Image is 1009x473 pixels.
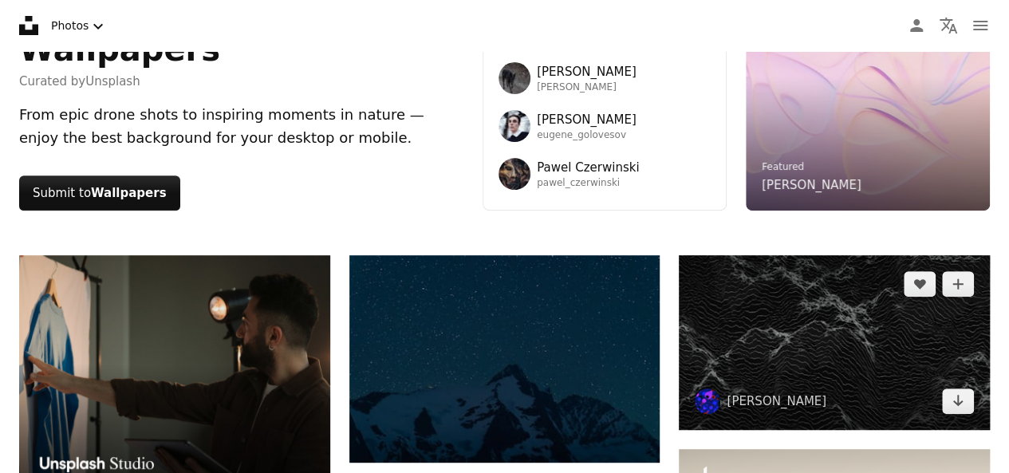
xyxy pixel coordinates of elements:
img: Abstract dark landscape with textured mountain peaks. [679,255,990,430]
strong: Wallpapers [91,186,167,200]
img: Snowy mountain peak under a starry night sky [349,255,660,463]
a: [PERSON_NAME] [762,175,861,195]
button: Menu [964,10,996,41]
span: [PERSON_NAME] [537,110,637,129]
span: Pawel Czerwinski [537,158,639,177]
span: eugene_golovesov [537,129,637,142]
button: Submit toWallpapers [19,175,180,211]
button: Language [932,10,964,41]
span: [PERSON_NAME] [537,81,637,94]
a: Unsplash [85,74,140,89]
span: Curated by [19,72,220,91]
a: Avatar of user Eugene Golovesov[PERSON_NAME]eugene_golovesov [499,110,711,142]
span: [PERSON_NAME] [537,62,637,81]
button: Add to Collection [942,271,974,297]
a: Log in / Sign up [901,10,932,41]
a: Home — Unsplash [19,16,38,35]
a: Avatar of user Pawel CzerwinskiPawel Czerwinskipawel_czerwinski [499,158,711,190]
a: Snowy mountain peak under a starry night sky [349,352,660,366]
img: Go to Jonathan Koh's profile [695,388,720,414]
img: Avatar of user Eugene Golovesov [499,110,530,142]
div: From epic drone shots to inspiring moments in nature — enjoy the best background for your desktop... [19,104,463,150]
a: Abstract dark landscape with textured mountain peaks. [679,335,990,349]
a: Download [942,388,974,414]
img: Avatar of user Wolfgang Hasselmann [499,62,530,94]
a: Featured [762,161,804,172]
button: Like [904,271,936,297]
a: Avatar of user Wolfgang Hasselmann[PERSON_NAME][PERSON_NAME] [499,62,711,94]
button: Select asset type [45,10,114,42]
span: pawel_czerwinski [537,177,639,190]
img: Avatar of user Pawel Czerwinski [499,158,530,190]
a: [PERSON_NAME] [727,393,826,409]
